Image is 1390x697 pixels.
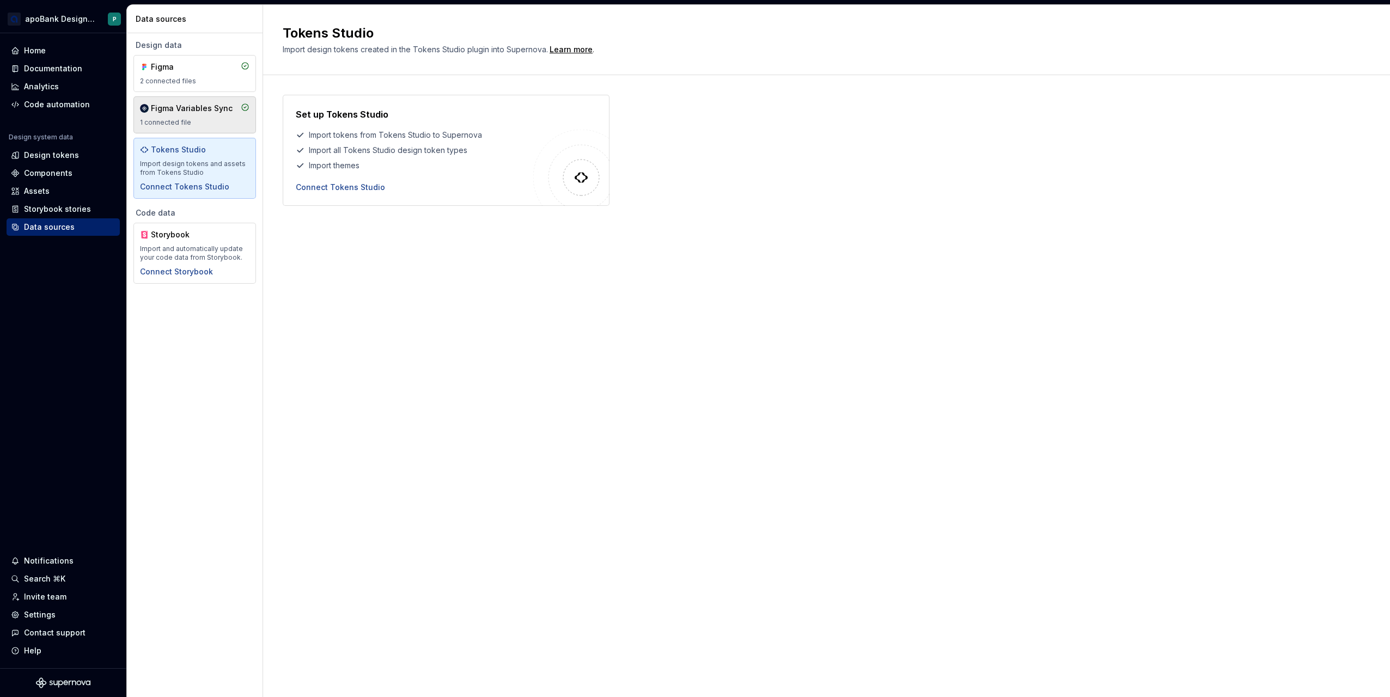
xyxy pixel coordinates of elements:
[151,103,233,114] div: Figma Variables Sync
[113,15,117,23] div: P
[296,182,385,193] button: Connect Tokens Studio
[151,144,206,155] div: Tokens Studio
[2,7,124,30] button: apoBank DesignsystemP
[7,200,120,218] a: Storybook stories
[24,609,56,620] div: Settings
[7,218,120,236] a: Data sources
[7,606,120,623] a: Settings
[24,45,46,56] div: Home
[133,55,256,92] a: Figma2 connected files
[283,25,1357,42] h2: Tokens Studio
[24,63,82,74] div: Documentation
[7,182,120,200] a: Assets
[140,181,229,192] button: Connect Tokens Studio
[24,555,74,566] div: Notifications
[296,160,533,171] div: Import themes
[36,677,90,688] svg: Supernova Logo
[8,13,21,26] img: e2a5b078-0b6a-41b7-8989-d7f554be194d.png
[133,138,256,199] a: Tokens StudioImport design tokens and assets from Tokens StudioConnect Tokens Studio
[133,207,256,218] div: Code data
[24,591,66,602] div: Invite team
[24,222,75,233] div: Data sources
[140,244,249,262] div: Import and automatically update your code data from Storybook.
[283,45,548,54] span: Import design tokens created in the Tokens Studio plugin into Supernova.
[296,130,533,140] div: Import tokens from Tokens Studio to Supernova
[140,118,249,127] div: 1 connected file
[7,588,120,606] a: Invite team
[7,146,120,164] a: Design tokens
[24,627,86,638] div: Contact support
[151,229,203,240] div: Storybook
[7,552,120,570] button: Notifications
[140,266,213,277] button: Connect Storybook
[24,81,59,92] div: Analytics
[296,145,533,156] div: Import all Tokens Studio design token types
[9,133,73,142] div: Design system data
[24,168,72,179] div: Components
[7,78,120,95] a: Analytics
[24,150,79,161] div: Design tokens
[296,108,388,121] h4: Set up Tokens Studio
[133,96,256,133] a: Figma Variables Sync1 connected file
[7,570,120,588] button: Search ⌘K
[24,645,41,656] div: Help
[136,14,258,25] div: Data sources
[24,204,91,215] div: Storybook stories
[151,62,203,72] div: Figma
[7,164,120,182] a: Components
[140,77,249,85] div: 2 connected files
[7,96,120,113] a: Code automation
[548,46,594,54] span: .
[133,223,256,284] a: StorybookImport and automatically update your code data from Storybook.Connect Storybook
[7,42,120,59] a: Home
[7,60,120,77] a: Documentation
[140,160,249,177] div: Import design tokens and assets from Tokens Studio
[24,99,90,110] div: Code automation
[25,14,95,25] div: apoBank Designsystem
[133,40,256,51] div: Design data
[7,624,120,641] button: Contact support
[24,186,50,197] div: Assets
[7,642,120,659] button: Help
[24,573,65,584] div: Search ⌘K
[550,44,593,55] a: Learn more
